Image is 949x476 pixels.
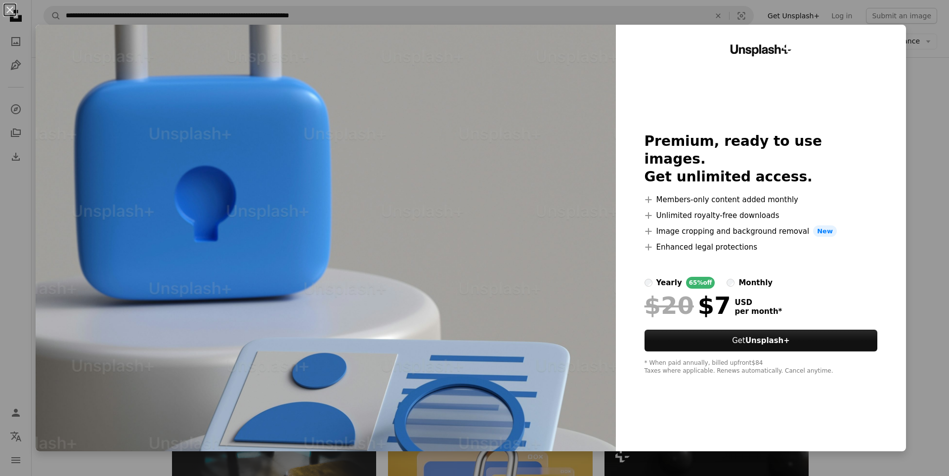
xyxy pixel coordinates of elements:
li: Unlimited royalty-free downloads [645,210,878,221]
span: $20 [645,293,694,318]
li: Members-only content added monthly [645,194,878,206]
span: USD [735,298,782,307]
li: Enhanced legal protections [645,241,878,253]
button: GetUnsplash+ [645,330,878,351]
strong: Unsplash+ [745,336,790,345]
span: per month * [735,307,782,316]
li: Image cropping and background removal [645,225,878,237]
div: * When paid annually, billed upfront $84 Taxes where applicable. Renews automatically. Cancel any... [645,359,878,375]
span: New [813,225,837,237]
div: yearly [656,277,682,289]
div: $7 [645,293,731,318]
input: monthly [727,279,734,287]
input: yearly65%off [645,279,652,287]
h2: Premium, ready to use images. Get unlimited access. [645,132,878,186]
div: 65% off [686,277,715,289]
div: monthly [738,277,773,289]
